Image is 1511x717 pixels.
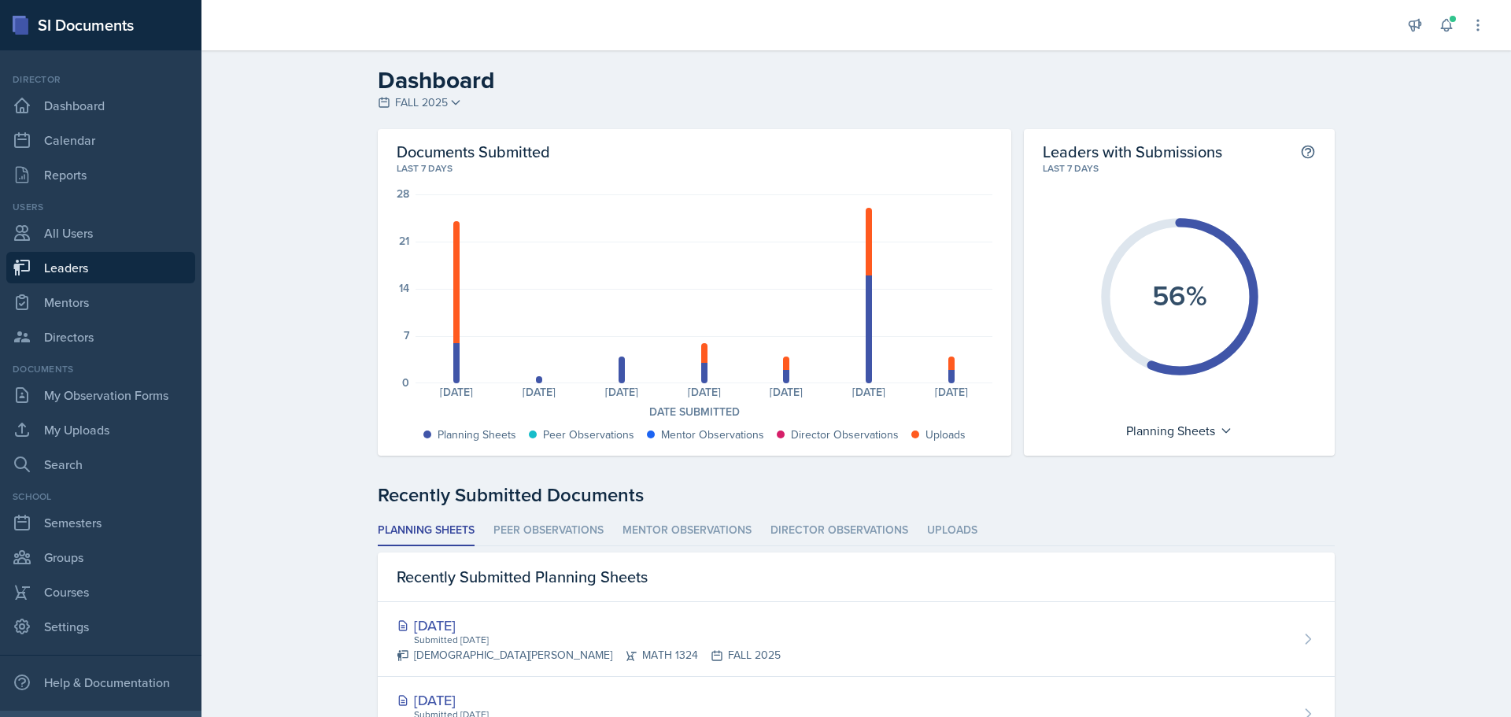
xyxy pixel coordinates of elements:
a: My Observation Forms [6,379,195,411]
li: Peer Observations [493,516,604,546]
a: All Users [6,217,195,249]
a: Semesters [6,507,195,538]
div: [DATE] [911,386,993,397]
div: [DATE] [745,386,828,397]
div: Planning Sheets [438,427,516,443]
h2: Dashboard [378,66,1335,94]
div: 28 [397,188,409,199]
div: [DATE] [828,386,911,397]
li: Uploads [927,516,977,546]
div: 14 [399,283,409,294]
li: Mentor Observations [623,516,752,546]
div: Submitted [DATE] [412,633,781,647]
a: Settings [6,611,195,642]
div: 0 [402,377,409,388]
div: [DATE] [416,386,498,397]
div: [DATE] [397,615,781,636]
div: [DATE] [498,386,581,397]
a: My Uploads [6,414,195,445]
div: Director Observations [791,427,899,443]
div: 21 [399,235,409,246]
div: Planning Sheets [1118,418,1240,443]
div: Last 7 days [397,161,992,176]
a: Groups [6,541,195,573]
div: Director [6,72,195,87]
div: [DATE] [663,386,745,397]
div: Mentor Observations [661,427,764,443]
div: Last 7 days [1043,161,1316,176]
a: Calendar [6,124,195,156]
div: Documents [6,362,195,376]
a: Directors [6,321,195,353]
a: Dashboard [6,90,195,121]
div: Date Submitted [397,404,992,420]
a: Leaders [6,252,195,283]
div: Recently Submitted Planning Sheets [378,553,1335,602]
a: [DATE] Submitted [DATE] [DEMOGRAPHIC_DATA][PERSON_NAME]MATH 1324FALL 2025 [378,602,1335,677]
div: Users [6,200,195,214]
span: FALL 2025 [395,94,448,111]
div: Recently Submitted Documents [378,481,1335,509]
h2: Leaders with Submissions [1043,142,1222,161]
a: Reports [6,159,195,190]
div: Help & Documentation [6,667,195,698]
text: 56% [1152,275,1207,316]
div: [DATE] [397,689,781,711]
div: School [6,490,195,504]
h2: Documents Submitted [397,142,992,161]
div: [DATE] [581,386,663,397]
a: Courses [6,576,195,608]
div: Peer Observations [543,427,634,443]
div: Uploads [925,427,966,443]
a: Search [6,449,195,480]
div: [DEMOGRAPHIC_DATA][PERSON_NAME] MATH 1324 FALL 2025 [397,647,781,663]
li: Planning Sheets [378,516,475,546]
li: Director Observations [770,516,908,546]
a: Mentors [6,286,195,318]
div: 7 [404,330,409,341]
